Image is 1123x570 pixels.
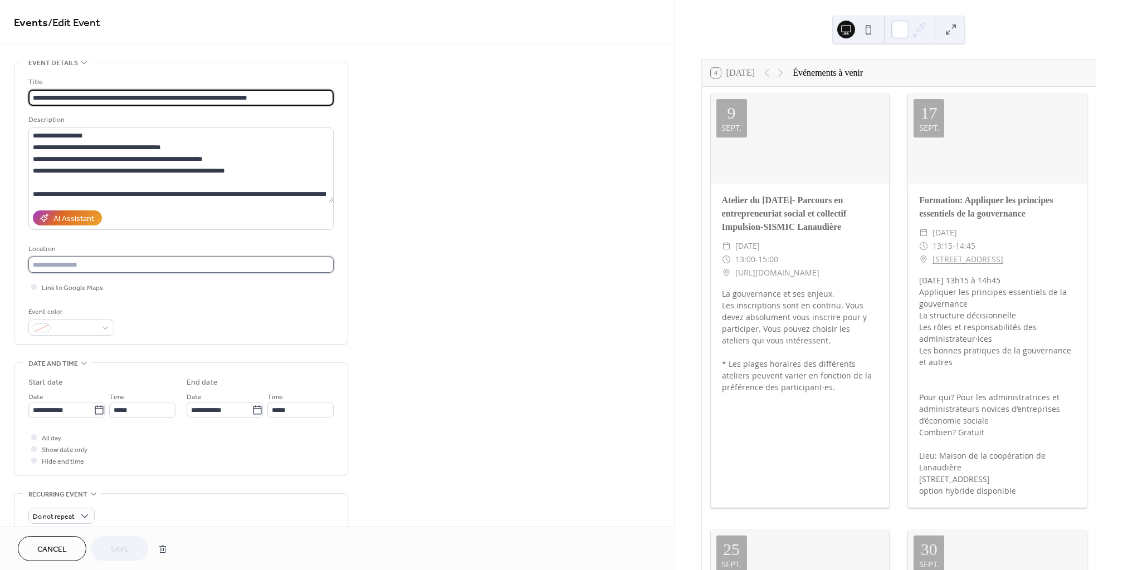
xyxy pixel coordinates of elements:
span: [DATE] [735,239,760,253]
div: AI Assistant [53,213,94,225]
span: Time [267,391,283,403]
div: Start date [28,377,63,389]
div: 25 [723,541,740,558]
span: 13:00 [735,253,755,266]
div: sept. [721,124,741,132]
div: ​ [722,266,731,279]
span: All day [42,433,61,444]
div: 17 [921,105,938,121]
span: Date [187,391,202,403]
span: Date and time [28,358,78,370]
div: 30 [921,541,938,558]
span: [DATE] [932,226,957,239]
span: - [953,239,955,253]
div: Atelier du [DATE]- Parcours en entrepreneuriat social et collectif Impulsion-SISMIC Lanaudière [711,194,890,234]
span: Time [109,391,125,403]
div: Title [28,76,331,88]
div: Event color [28,306,112,318]
span: - [755,253,758,266]
div: Description [28,114,331,126]
div: La gouvernance et ses enjeux. Les inscriptions sont en continu. Vous devez absolument vous inscri... [711,288,890,393]
a: [STREET_ADDRESS] [932,253,1003,266]
div: Formation: Appliquer les principes essentiels de la gouvernance [908,194,1087,220]
div: ​ [919,239,928,253]
div: [DATE] 13h15 à 14h45 Appliquer les principes essentiels de la gouvernance La structure décisionne... [908,274,1087,497]
span: Link to Google Maps [42,282,103,294]
span: Date [28,391,43,403]
div: ​ [919,226,928,239]
button: AI Assistant [33,210,102,225]
div: ​ [722,253,731,266]
span: Do not repeat [33,510,75,523]
div: sept. [919,124,939,132]
span: Event details [28,57,78,69]
div: End date [187,377,218,389]
span: 14:45 [955,239,975,253]
div: Location [28,243,331,255]
span: 15:00 [758,253,778,266]
div: sept. [919,560,939,568]
span: Cancel [37,544,67,556]
span: [URL][DOMAIN_NAME] [735,266,819,279]
div: Événements à venir [793,66,863,80]
span: Show date only [42,444,87,456]
span: / Edit Event [48,12,100,34]
div: sept. [721,560,741,568]
span: 13:15 [932,239,953,253]
div: 9 [727,105,736,121]
div: ​ [722,239,731,253]
span: Recurring event [28,489,87,500]
span: Hide end time [42,456,84,468]
a: Events [14,12,48,34]
button: Cancel [18,536,86,561]
div: ​ [919,253,928,266]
